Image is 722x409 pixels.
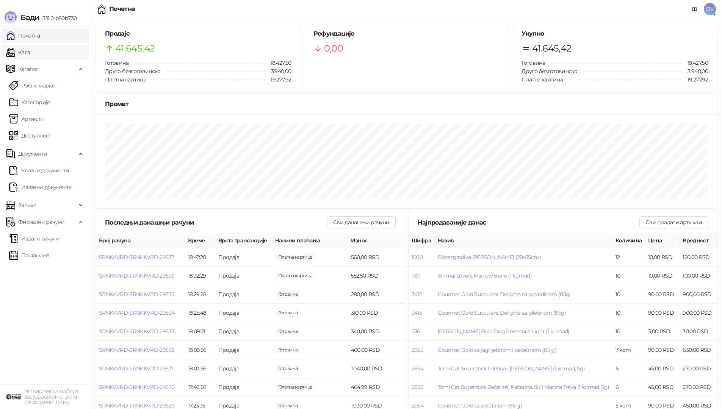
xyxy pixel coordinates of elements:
span: Бади [20,13,39,22]
button: Gourmet Gold Succulent Delights sa piletinom (85g) [438,309,566,316]
td: 18:05:56 [185,341,215,359]
td: Продаја [215,248,272,267]
th: Врста трансакције [215,233,272,248]
button: Сви данашњи рачуни [327,216,395,228]
td: 100,00 RSD [680,267,717,285]
span: Платна картица [105,76,146,83]
span: 19.277,92 [265,75,291,84]
td: 45,00 RSD [645,359,680,378]
button: SRNKKVRD-SRNKKVRD-29535 [99,291,174,298]
td: 18:29:28 [185,285,215,304]
td: 90,00 RSD [645,304,680,322]
button: Tomi Cat Superstick Piletina i [PERSON_NAME] (1 komad, 5g) [438,365,585,372]
button: Tomi Cat Superstick Zečetina, Pačetina, Sir i Macina Trava (1 komad, 5g) [438,384,609,390]
button: 2054 [412,402,423,409]
th: Износ [348,233,405,248]
a: Каса [6,45,30,60]
span: DV [704,3,716,15]
td: 270,00 RSD [680,378,717,397]
span: Каталог [18,61,39,76]
td: 45,00 RSD [645,378,680,397]
td: 10 [612,285,645,304]
span: 1.000,00 [275,346,301,354]
button: Gourmet Gold sa jagnjetinom i pačetinom (85 g) [438,347,557,353]
small: PET SHOP MOJA MAČKICA doo [GEOGRAPHIC_DATA]-[GEOGRAPHIC_DATA] [24,389,78,405]
span: 3.940,00 [266,67,291,75]
td: Продаја [215,341,272,359]
td: 552,50 RSD [348,267,405,285]
div: Промет [105,99,708,109]
span: Готовина [105,59,128,66]
span: 41.645,42 [116,41,155,56]
span: SRNKKVRD-SRNKKVRD-29530 [99,384,174,390]
td: Продаја [215,267,272,285]
a: ArtikliАртикли [9,111,44,126]
div: Почетна [109,6,135,12]
td: 18:32:29 [185,267,215,285]
td: Продаја [215,378,272,397]
span: 2.040,00 [275,364,301,373]
th: Време [185,233,215,248]
td: 900,00 RSD [680,304,717,322]
button: [PERSON_NAME] Field Dog Poslastica Light (1 komad) [438,328,570,335]
button: Gourmet Gold Succulent Delights sa govedinom (85g) [438,291,571,298]
button: SRNKKVRD-SRNKKVRD-29531 [99,365,173,372]
td: 90,00 RSD [645,341,680,359]
h5: Укупно [522,29,708,38]
td: 10,00 RSD [645,267,680,285]
span: Документи [18,146,47,161]
td: 17:46:56 [185,378,215,397]
button: Gourmet Gold sa zečetinom (85 g) [438,402,522,409]
span: 3.940,00 [682,67,708,75]
td: 10 [612,304,645,322]
a: Доступност [9,128,51,143]
a: Робне марке [9,78,55,93]
button: SRNKKVRD-SRNKKVRD-29533 [99,328,174,335]
td: Продаја [215,304,272,322]
td: 12 [612,248,645,267]
a: Почетна [6,28,40,43]
button: 2854 [412,365,423,372]
div: Најпродаваније данас [418,218,640,227]
td: 90,00 RSD [645,285,680,304]
button: Biorazgradiva [PERSON_NAME] (28x55cm) [438,254,541,261]
a: Излазни документи [9,180,72,195]
td: 10 [612,267,645,285]
th: Цена [645,233,680,248]
td: 10 [612,322,645,341]
td: Продаја [215,322,272,341]
button: SRNKKVRD-SRNKKVRD-29529 [99,402,174,409]
div: Последњи данашњи рачуни [105,218,327,227]
a: Документација [689,3,701,15]
img: 64x64-companyLogo-9f44b8df-f022-41eb-b7d6-300ad218de09.png [6,389,21,404]
a: Категорије [9,95,50,110]
th: Број рачуна [96,233,185,248]
button: 737 [412,272,420,279]
h5: Продаје [105,29,291,38]
td: 10,00 RSD [645,248,680,267]
span: SRNKKVRD-SRNKKVRD-29534 [99,309,174,316]
span: Друго безготовинско [522,68,577,75]
img: Logo [5,11,17,23]
td: 18:09:21 [185,322,215,341]
th: Шифра [409,233,435,248]
span: Залихе [18,198,36,213]
td: 18:03:56 [185,359,215,378]
td: Продаја [215,285,272,304]
span: 18.427,50 [265,59,291,67]
th: Назив [435,233,612,248]
h5: Рефундације [313,29,500,38]
a: По данима [9,248,49,263]
span: Animal Lovers Marrow Bone (1 komad) [438,272,532,279]
td: 1.040,00 RSD [348,359,405,378]
td: Продаја [215,359,272,378]
td: 3,00 RSD [645,322,680,341]
td: 6 [612,378,645,397]
span: Платна картица [522,76,563,83]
